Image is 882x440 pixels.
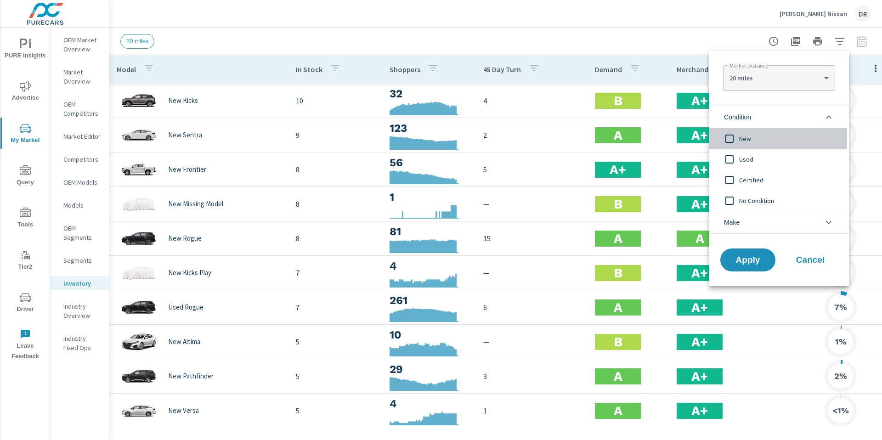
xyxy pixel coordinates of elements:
[729,74,820,82] p: 20 miles
[723,69,835,87] div: 20 miles
[783,248,838,271] button: Cancel
[739,133,840,144] span: New
[724,106,751,128] span: Condition
[720,248,775,271] button: Apply
[739,175,840,186] span: Certified
[792,256,829,264] span: Cancel
[709,149,847,169] div: Used
[739,195,840,206] span: No Condition
[709,169,847,190] div: Certified
[709,102,849,237] ul: filter options
[709,128,847,149] div: New
[729,256,766,264] span: Apply
[739,154,840,165] span: Used
[724,211,740,233] span: Make
[709,190,847,211] div: No Condition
